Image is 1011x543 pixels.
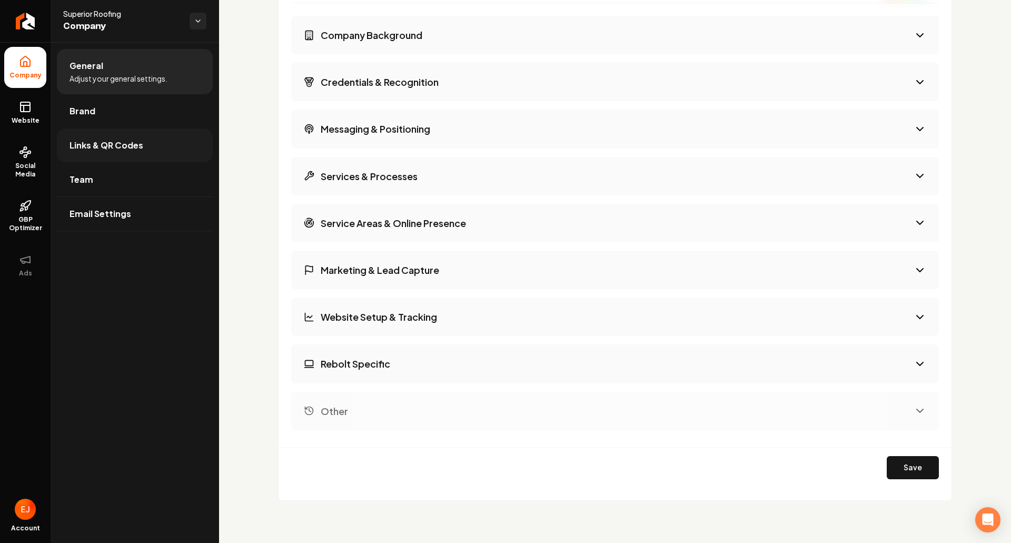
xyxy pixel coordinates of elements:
span: Website [7,116,44,125]
button: Messaging & Positioning [291,110,939,148]
button: Other [291,392,939,430]
h3: Website Setup & Tracking [321,310,437,323]
h3: Credentials & Recognition [321,75,439,88]
button: Save [887,456,939,479]
span: Adjust your general settings. [70,73,167,84]
a: Brand [57,94,213,128]
button: Credentials & Recognition [291,63,939,101]
span: Email Settings [70,208,131,220]
span: Team [70,173,93,186]
span: Company [63,19,181,34]
img: Rebolt Logo [16,13,35,29]
img: Eduard Joers [15,499,36,520]
span: Company [5,71,46,80]
span: Account [11,524,40,532]
a: Links & QR Codes [57,129,213,162]
button: Ads [4,245,46,286]
span: Ads [15,269,36,278]
span: Social Media [4,162,46,179]
h3: Company Background [321,28,422,42]
span: Brand [70,105,95,117]
span: Links & QR Codes [70,139,143,152]
div: Open Intercom Messenger [975,507,1000,532]
button: Open user button [15,499,36,520]
h3: Marketing & Lead Capture [321,263,439,277]
span: General [70,60,103,72]
h3: Other [321,404,348,418]
h3: Messaging & Positioning [321,122,430,135]
h3: Service Areas & Online Presence [321,216,466,230]
button: Marketing & Lead Capture [291,251,939,289]
span: GBP Optimizer [4,215,46,232]
a: Team [57,163,213,196]
button: Service Areas & Online Presence [291,204,939,242]
h3: Rebolt Specific [321,357,390,370]
a: Email Settings [57,197,213,231]
button: Services & Processes [291,157,939,195]
button: Company Background [291,16,939,54]
button: Website Setup & Tracking [291,298,939,336]
a: Website [4,92,46,133]
h3: Services & Processes [321,170,418,183]
a: Social Media [4,137,46,187]
span: Superior Roofing [63,8,181,19]
a: GBP Optimizer [4,191,46,241]
button: Rebolt Specific [291,344,939,383]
